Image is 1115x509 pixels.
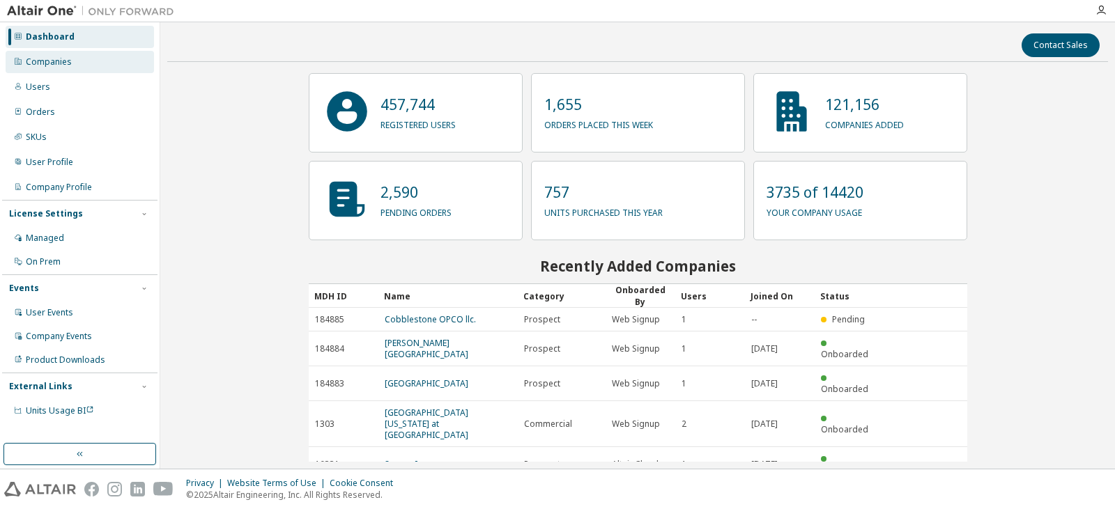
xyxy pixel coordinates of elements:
[315,418,334,430] span: 1303
[26,307,73,318] div: User Events
[26,331,92,342] div: Company Events
[544,203,663,219] p: units purchased this year
[612,314,660,325] span: Web Signup
[26,157,73,168] div: User Profile
[682,459,686,470] span: 1
[130,482,145,496] img: linkedin.svg
[315,459,339,470] span: 19331
[9,283,39,294] div: Events
[682,418,686,430] span: 2
[751,459,778,470] span: [DATE]
[681,285,739,307] div: Users
[380,115,456,131] p: registered users
[612,378,660,389] span: Web Signup
[524,459,560,470] span: Prospect
[825,115,904,131] p: companies added
[524,314,560,325] span: Prospect
[330,478,401,489] div: Cookie Consent
[314,285,373,307] div: MDH ID
[611,284,670,308] div: Onboarded By
[26,132,47,143] div: SKUs
[385,407,468,441] a: [GEOGRAPHIC_DATA][US_STATE] at [GEOGRAPHIC_DATA]
[186,478,227,489] div: Privacy
[309,257,967,275] h2: Recently Added Companies
[26,182,92,193] div: Company Profile
[524,378,560,389] span: Prospect
[380,203,452,219] p: pending orders
[544,94,653,115] p: 1,655
[544,115,653,131] p: orders placed this week
[26,354,105,366] div: Product Downloads
[612,418,660,430] span: Web Signup
[380,94,456,115] p: 457,744
[544,182,663,203] p: 757
[682,343,686,354] span: 1
[612,343,660,354] span: Web Signup
[315,343,344,354] span: 184884
[384,285,512,307] div: Name
[9,381,72,392] div: External Links
[1022,33,1100,57] button: Contact Sales
[26,56,72,68] div: Companies
[767,203,863,219] p: your company usage
[9,208,83,219] div: License Settings
[26,405,94,416] span: Units Usage BI
[751,418,778,430] span: [DATE]
[821,348,868,360] span: Onboarded
[524,418,572,430] span: Commercial
[751,314,757,325] span: --
[825,94,904,115] p: 121,156
[524,343,560,354] span: Prospect
[751,343,778,354] span: [DATE]
[26,107,55,118] div: Orders
[767,182,863,203] p: 3735 of 14420
[612,459,659,470] span: Altair Cloud
[107,482,122,496] img: instagram.svg
[26,81,50,93] div: Users
[227,478,330,489] div: Website Terms of Use
[832,313,865,325] span: Pending
[682,378,686,389] span: 1
[380,182,452,203] p: 2,590
[84,482,99,496] img: facebook.svg
[26,31,75,42] div: Dashboard
[821,383,868,395] span: Onboarded
[682,314,686,325] span: 1
[26,233,64,244] div: Managed
[821,423,868,435] span: Onboarded
[186,489,401,501] p: © 2025 Altair Engineering, Inc. All Rights Reserved.
[751,285,809,307] div: Joined On
[523,285,600,307] div: Category
[385,458,429,470] a: Sonos, Inc.
[385,313,476,325] a: Cobblestone OPCO llc.
[4,482,76,496] img: altair_logo.svg
[153,482,174,496] img: youtube.svg
[751,378,778,389] span: [DATE]
[7,4,181,18] img: Altair One
[26,256,61,267] div: On Prem
[315,314,344,325] span: 184885
[820,285,879,307] div: Status
[315,378,344,389] span: 184883
[385,337,468,360] a: [PERSON_NAME][GEOGRAPHIC_DATA]
[385,377,468,389] a: [GEOGRAPHIC_DATA]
